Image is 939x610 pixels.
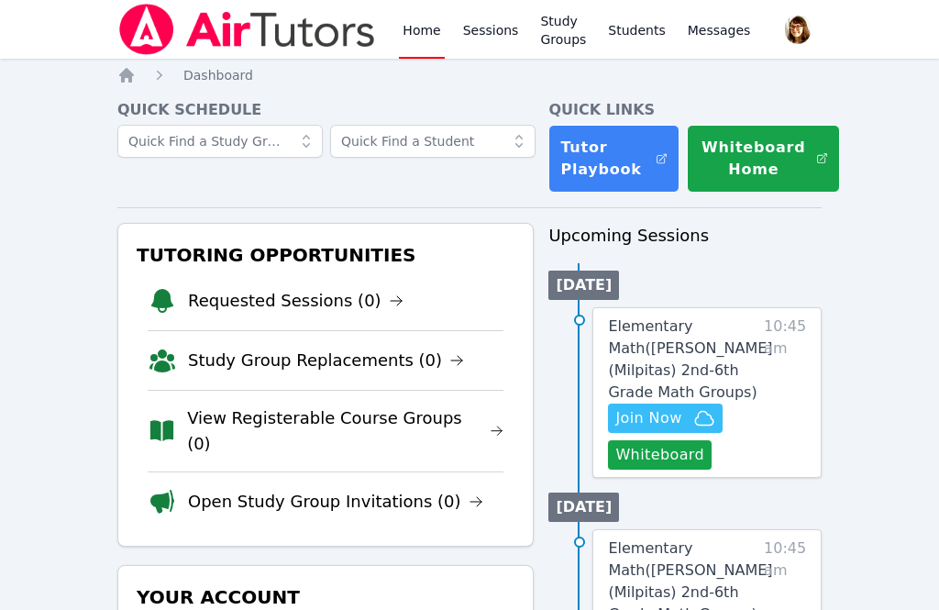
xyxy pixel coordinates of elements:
[183,66,253,84] a: Dashboard
[548,223,822,249] h3: Upcoming Sessions
[548,125,679,193] a: Tutor Playbook
[117,66,822,84] nav: Breadcrumb
[548,271,619,300] li: [DATE]
[188,489,483,515] a: Open Study Group Invitations (0)
[688,21,751,39] span: Messages
[133,238,518,272] h3: Tutoring Opportunities
[188,348,464,373] a: Study Group Replacements (0)
[183,68,253,83] span: Dashboard
[608,317,772,401] span: Elementary Math ( [PERSON_NAME] (Milpitas) 2nd-6th Grade Math Groups )
[608,316,772,404] a: Elementary Math([PERSON_NAME] (Milpitas) 2nd-6th Grade Math Groups)
[764,316,806,470] span: 10:45 am
[117,125,323,158] input: Quick Find a Study Group
[187,405,503,457] a: View Registerable Course Groups (0)
[608,404,722,433] button: Join Now
[548,99,822,121] h4: Quick Links
[330,125,536,158] input: Quick Find a Student
[117,99,534,121] h4: Quick Schedule
[687,125,841,193] button: Whiteboard Home
[188,288,403,314] a: Requested Sessions (0)
[117,4,377,55] img: Air Tutors
[608,440,712,470] button: Whiteboard
[548,493,619,522] li: [DATE]
[615,407,681,429] span: Join Now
